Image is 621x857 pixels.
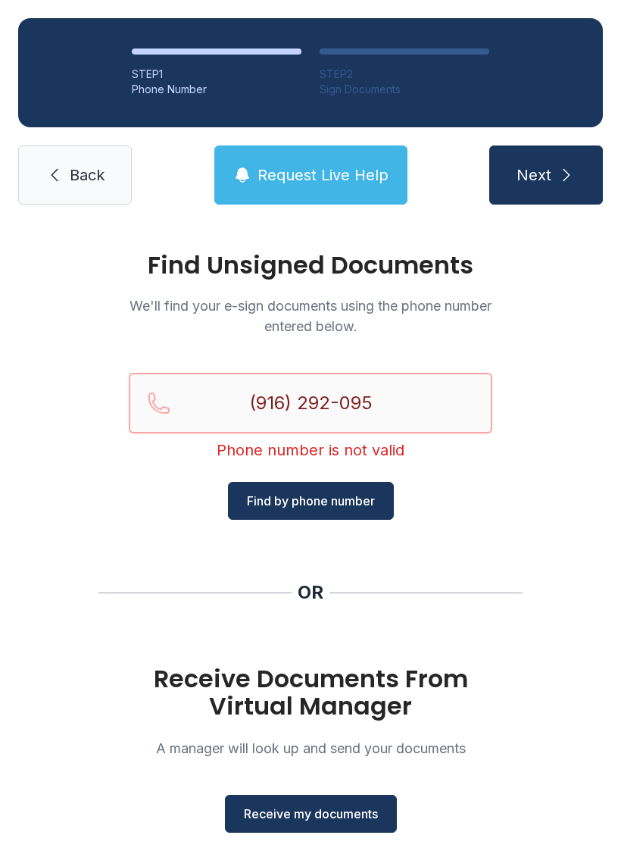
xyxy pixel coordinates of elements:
[320,67,489,82] div: STEP 2
[516,164,551,186] span: Next
[257,164,389,186] span: Request Live Help
[129,665,492,720] h1: Receive Documents From Virtual Manager
[132,82,301,97] div: Phone Number
[298,580,323,605] div: OR
[129,738,492,758] p: A manager will look up and send your documents
[129,439,492,461] div: Phone number is not valid
[70,164,105,186] span: Back
[129,296,492,336] p: We'll find your e-sign documents using the phone number entered below.
[129,373,492,433] input: Reservation phone number
[320,82,489,97] div: Sign Documents
[244,805,378,823] span: Receive my documents
[129,253,492,277] h1: Find Unsigned Documents
[132,67,301,82] div: STEP 1
[247,492,375,510] span: Find by phone number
